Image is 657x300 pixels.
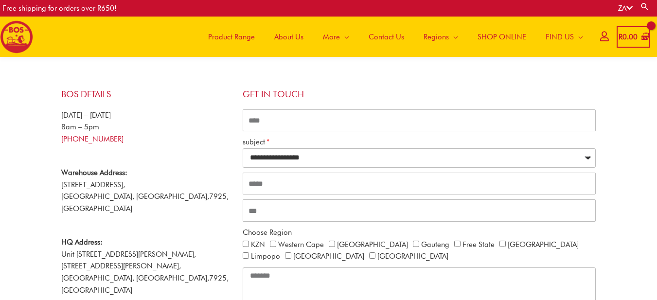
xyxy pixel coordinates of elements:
span: More [323,22,340,52]
h4: BOS Details [61,89,233,100]
span: Unit [STREET_ADDRESS][PERSON_NAME], [61,238,196,259]
label: Gauteng [421,240,449,249]
label: Free State [462,240,495,249]
a: More [313,17,359,57]
span: SHOP ONLINE [478,22,526,52]
a: View Shopping Cart, empty [617,26,650,48]
a: ZA [618,4,633,13]
label: Western Cape [278,240,324,249]
h4: Get in touch [243,89,596,100]
span: [DATE] – [DATE] [61,111,111,120]
label: [GEOGRAPHIC_DATA] [337,240,408,249]
bdi: 0.00 [619,33,638,41]
a: Contact Us [359,17,414,57]
nav: Site Navigation [191,17,593,57]
label: [GEOGRAPHIC_DATA] [508,240,579,249]
label: [GEOGRAPHIC_DATA] [293,252,364,261]
span: R [619,33,622,41]
strong: HQ Address: [61,238,103,247]
span: About Us [274,22,303,52]
label: [GEOGRAPHIC_DATA] [377,252,448,261]
span: [STREET_ADDRESS], [61,180,125,189]
a: Search button [640,2,650,11]
span: 7925, [GEOGRAPHIC_DATA] [61,274,229,295]
span: FIND US [546,22,574,52]
label: Limpopo [251,252,280,261]
a: Product Range [198,17,265,57]
strong: Warehouse Address: [61,168,127,177]
label: KZN [251,240,265,249]
a: Regions [414,17,468,57]
span: 8am – 5pm [61,123,99,131]
span: [GEOGRAPHIC_DATA], [GEOGRAPHIC_DATA], [61,192,209,201]
label: subject [243,136,269,148]
span: Contact Us [369,22,404,52]
span: [GEOGRAPHIC_DATA], [GEOGRAPHIC_DATA], [61,274,209,282]
span: Regions [424,22,449,52]
label: Choose Region [243,227,292,239]
span: [STREET_ADDRESS][PERSON_NAME], [61,262,181,270]
span: Product Range [208,22,255,52]
a: SHOP ONLINE [468,17,536,57]
a: [PHONE_NUMBER] [61,135,124,143]
a: About Us [265,17,313,57]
